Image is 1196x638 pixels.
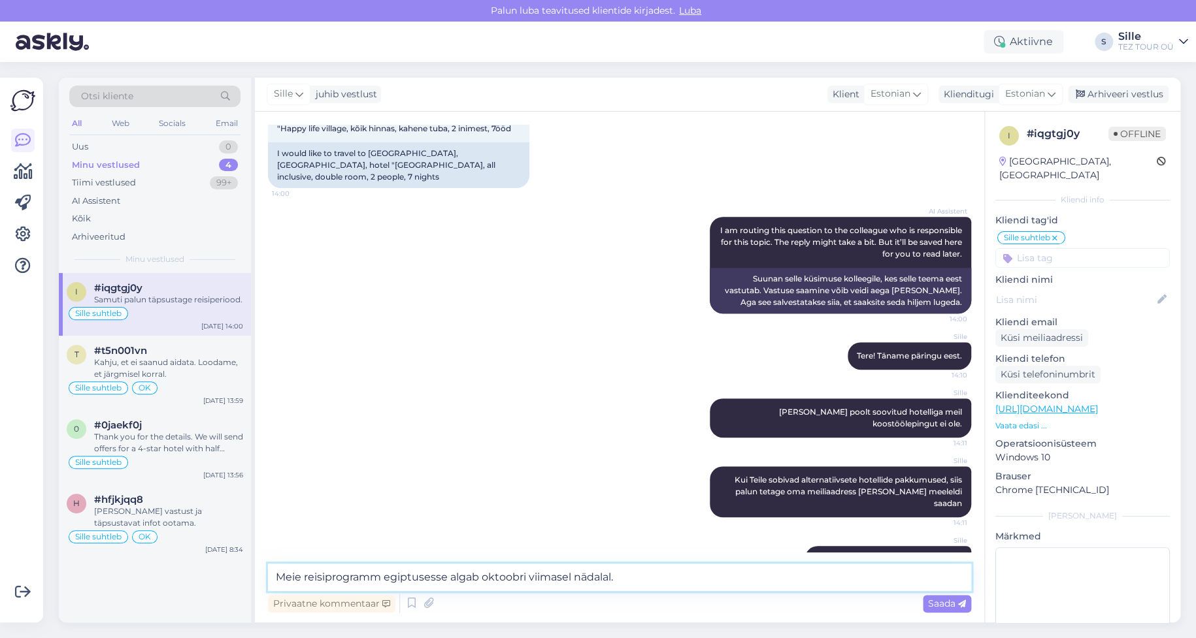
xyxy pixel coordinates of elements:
[995,451,1170,464] p: Windows 10
[1068,86,1169,103] div: Arhiveeri vestlus
[94,494,143,505] span: #hfjkjqq8
[72,176,136,189] div: Tiimi vestlused
[203,396,243,406] div: [DATE] 13:59
[999,155,1157,182] div: [GEOGRAPHIC_DATA], [GEOGRAPHIC_DATA]
[1118,31,1174,42] div: Sille
[996,293,1155,307] input: Lisa nimi
[219,159,238,172] div: 4
[72,159,140,172] div: Minu vestlused
[995,437,1170,451] p: Operatsioonisüsteem
[1118,31,1188,52] a: SilleTEZ TOUR OÜ
[139,384,151,392] span: OK
[918,314,967,324] span: 14:00
[219,140,238,153] div: 0
[75,458,122,466] span: Sille suhtleb
[203,470,243,480] div: [DATE] 13:56
[995,194,1170,206] div: Kliendi info
[310,88,377,101] div: juhib vestlust
[918,456,967,466] span: Sille
[995,352,1170,366] p: Kliendi telefon
[75,310,122,317] span: Sille suhtleb
[94,431,243,455] div: Thank you for the details. We will send offers for a 4-star hotel with half board in Kemer or Ala...
[94,345,147,357] span: #t5n001vn
[69,115,84,132] div: All
[268,142,529,188] div: I would like to travel to [GEOGRAPHIC_DATA], [GEOGRAPHIC_DATA], hotel "[GEOGRAPHIC_DATA], all inc...
[1027,126,1108,142] div: # iqgtgj0y
[268,595,395,613] div: Privaatne kommentaar
[995,510,1170,522] div: [PERSON_NAME]
[995,214,1170,227] p: Kliendi tag'id
[201,321,243,331] div: [DATE] 14:00
[928,598,966,609] span: Saada
[918,332,967,342] span: Sille
[995,420,1170,432] p: Vaata edasi ...
[125,253,184,265] span: Minu vestlused
[210,176,238,189] div: 99+
[918,518,967,528] span: 14:11
[1008,131,1010,140] span: i
[1005,87,1045,101] span: Estonian
[995,389,1170,402] p: Klienditeekond
[918,388,967,398] span: Sille
[74,424,79,434] span: 0
[109,115,132,132] div: Web
[939,88,994,101] div: Klienditugi
[75,349,79,359] span: t
[871,87,910,101] span: Estonian
[1095,33,1113,51] div: S
[274,87,293,101] span: Sille
[75,384,122,392] span: Sille suhtleb
[213,115,241,132] div: Email
[995,470,1170,483] p: Brauser
[272,189,321,199] span: 14:00
[995,315,1170,329] p: Kliendi email
[984,30,1063,54] div: Aktiivne
[918,535,967,545] span: Sille
[72,140,88,153] div: Uus
[1118,42,1174,52] div: TEZ TOUR OÜ
[75,533,122,541] span: Sille suhtleb
[918,206,967,216] span: AI Assistent
[268,564,971,591] textarea: Meie reisiprogramm egiptusesse algab oktoobri viimasel nädalal
[995,329,1088,347] div: Küsi meiliaadressi
[1108,127,1166,141] span: Offline
[72,212,91,225] div: Kõik
[139,533,151,541] span: OK
[918,370,967,380] span: 14:10
[94,505,243,529] div: [PERSON_NAME] vastust ja täpsustavat infot ootama.
[995,273,1170,287] p: Kliendi nimi
[827,88,859,101] div: Klient
[156,115,188,132] div: Socials
[81,89,133,103] span: Otsi kliente
[735,475,964,508] span: Kui Teile sobivad alternatiivsete hotellide pakkumused, siis palun tetage oma meiliaadress [PERSO...
[857,351,962,360] span: Tere! Täname päringu eest.
[94,419,142,431] span: #0jaekf0j
[10,88,35,113] img: Askly Logo
[995,366,1101,383] div: Küsi telefoninumbrit
[205,545,243,554] div: [DATE] 8:34
[995,403,1098,415] a: [URL][DOMAIN_NAME]
[918,438,967,448] span: 14:11
[72,195,120,208] div: AI Assistent
[94,357,243,380] div: Kahju, et ei saanud aidata. Loodame, et järgmisel korral.
[72,231,125,244] div: Arhiveeritud
[675,5,705,16] span: Luba
[995,530,1170,543] p: Märkmed
[710,268,971,313] div: Suunan selle küsimuse kolleegile, kes selle teema eest vastutab. Vastuse saamine võib veidi aega ...
[995,248,1170,268] input: Lisa tag
[1004,234,1050,242] span: Sille suhtleb
[995,483,1170,497] p: Chrome [TECHNICAL_ID]
[720,225,964,259] span: I am routing this question to the colleague who is responsible for this topic. The reply might ta...
[75,287,78,296] span: i
[779,407,964,428] span: [PERSON_NAME] poolt soovitud hotelliga meil koostöölepingut ei ole.
[94,294,243,306] div: Samuti palun täpsustage reisiperiood.
[73,498,80,508] span: h
[94,282,142,294] span: #iqgtgj0y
